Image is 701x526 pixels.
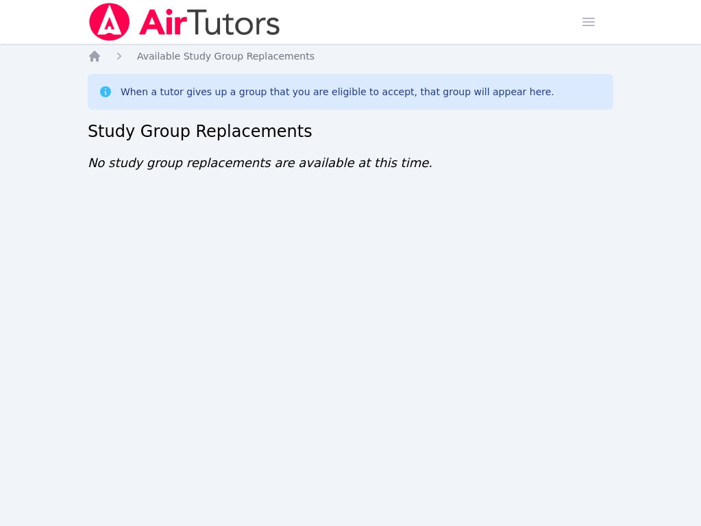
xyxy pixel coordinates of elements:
div: When a tutor gives up a group that you are eligible to accept, that group will appear here. [121,85,554,99]
span: No study group replacements are available at this time. [88,155,432,170]
nav: Breadcrumb [88,49,613,63]
h2: Study Group Replacements [88,121,613,142]
span: Available Study Group Replacements [137,51,315,62]
a: Available Study Group Replacements [137,49,315,63]
img: Air Tutors [88,3,282,41]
